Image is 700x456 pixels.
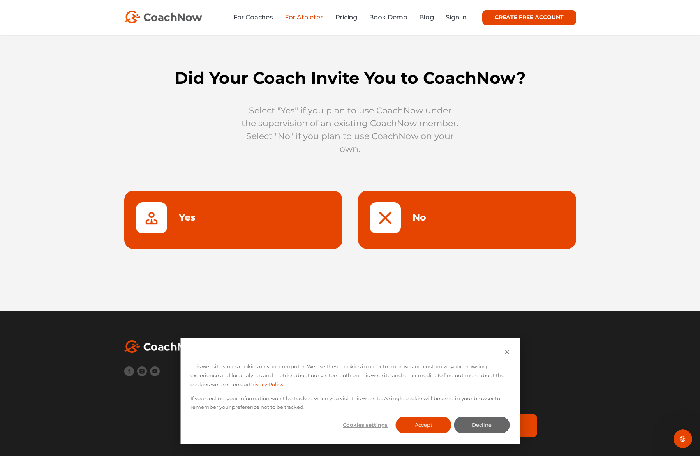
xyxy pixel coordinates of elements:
[674,429,692,448] iframe: Intercom live chat
[190,394,510,412] p: If you decline, your information won’t be tracked when you visit this website. A single cookie wi...
[482,10,576,25] a: CREATE FREE ACCOUNT
[124,11,202,23] img: CoachNow Logo
[454,417,510,433] button: Decline
[335,14,357,21] a: Pricing
[249,380,284,389] a: Privacy Policy
[190,362,510,389] p: This website stores cookies on your computer. We use these cookies in order to improve and custom...
[124,366,134,376] img: Facebook
[241,104,459,156] p: Select "Yes" if you plan to use CoachNow under the supervision of an existing CoachNow member. Se...
[116,68,584,88] h1: Did Your Coach Invite You to CoachNow?
[446,14,467,21] a: Sign In
[150,366,160,376] img: Youtube
[233,14,273,21] a: For Coaches
[337,417,393,433] button: Cookies settings
[137,366,147,376] img: Instagram
[180,338,520,444] div: Cookie banner
[396,417,451,433] button: Accept
[419,14,434,21] a: Blog
[124,340,202,353] img: White CoachNow Logo
[504,348,510,357] button: Dismiss cookie banner
[285,14,324,21] a: For Athletes
[369,14,407,21] a: Book Demo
